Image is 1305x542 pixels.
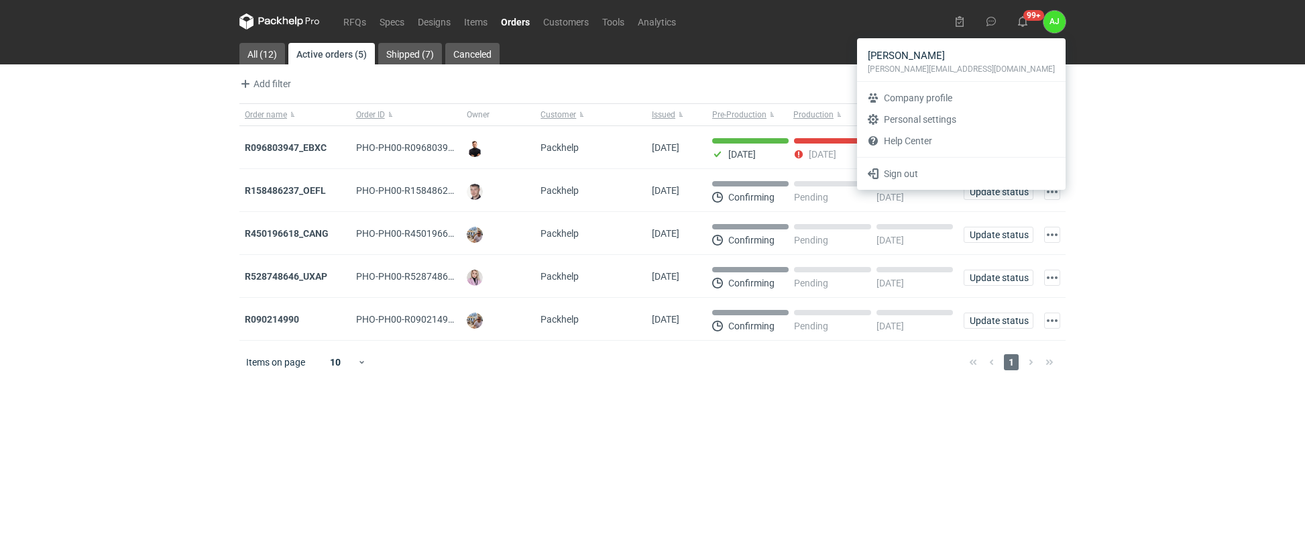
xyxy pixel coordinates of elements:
img: Michał Palasek [467,227,483,243]
span: PHO-PH00-R528748646_UXAP [356,271,487,282]
span: 29/09/2021 [652,314,679,325]
div: 10 [314,353,357,372]
a: R090214990 [245,314,299,325]
span: [PERSON_NAME] [868,50,945,62]
span: Issued [652,109,675,120]
a: Canceled [445,43,500,64]
span: Packhelp [541,142,579,153]
span: PHO-PH00-R450196618_CANG [356,228,488,239]
span: Customer [541,109,576,120]
button: Actions [1044,313,1060,329]
a: Designs [411,13,457,30]
p: Confirming [728,278,775,288]
span: Order name [245,109,287,120]
svg: Packhelp Pro [239,13,320,30]
button: Update status [964,227,1033,243]
span: 04/01/2022 [652,185,679,196]
button: Update status [964,313,1033,329]
button: Add filter [237,76,292,92]
a: Active orders (5) [288,43,375,64]
span: Update status [970,316,1027,325]
span: Packhelp [541,314,579,325]
p: [DATE] [876,235,904,246]
span: Pre-Production [712,109,767,120]
span: PHO-PH00-R096803947_EBXC [356,142,486,153]
button: Production [791,104,874,125]
span: PHO-PH00-R090214990 [356,314,459,325]
img: Maciej Sikora [467,184,483,200]
p: [DATE] [809,149,836,160]
span: PHO-PH00-R158486237_OEFL [356,185,486,196]
button: Actions [1044,227,1060,243]
a: Specs [373,13,411,30]
a: Orders [494,13,536,30]
button: Update status [964,184,1033,200]
button: Actions [1044,184,1060,200]
p: Confirming [728,192,775,203]
button: Actions [1044,270,1060,286]
a: Personal settings [862,109,1060,130]
span: Add filter [237,76,291,92]
button: Pre-Production [707,104,791,125]
a: Company profile [862,87,1060,109]
span: 1 [1004,354,1019,370]
p: [DATE] [728,149,756,160]
p: Pending [794,278,828,288]
span: Packhelp [541,228,579,239]
span: Order ID [356,109,385,120]
p: Pending [794,235,828,246]
a: R096803947_EBXC [245,142,327,153]
span: Owner [467,109,490,120]
a: Tools [595,13,631,30]
a: Shipped (7) [378,43,442,64]
a: R450196618_CANG [245,228,329,239]
button: AJ [1043,11,1066,33]
button: Order name [239,104,351,125]
div: [PERSON_NAME][EMAIL_ADDRESS][DOMAIN_NAME] [868,62,1055,76]
span: Update status [970,230,1027,239]
span: Packhelp [541,185,579,196]
img: Michał Palasek [467,313,483,329]
img: Tomasz Kubiak [467,141,483,157]
button: Customer [535,104,646,125]
a: Items [457,13,494,30]
span: 11/10/2022 [652,142,679,153]
p: Confirming [728,235,775,246]
a: Analytics [631,13,683,30]
span: Production [793,109,834,120]
span: Packhelp [541,271,579,282]
span: 02/12/2021 [652,271,679,282]
p: Pending [794,321,828,331]
span: Items on page [246,356,305,369]
img: Klaudia Wiśniewska [467,270,483,286]
a: RFQs [337,13,373,30]
a: All (12) [239,43,285,64]
span: Update status [970,187,1027,197]
div: Anna Jesiołkiewicz [1043,11,1066,33]
button: Order ID [351,104,462,125]
span: Update status [970,273,1027,282]
span: 03/12/2021 [652,228,679,239]
a: Customers [536,13,595,30]
p: Confirming [728,321,775,331]
button: 99+ [1012,11,1033,32]
button: Update status [964,270,1033,286]
button: Help Center [862,130,1060,152]
p: Pending [794,192,828,203]
a: R158486237_OEFL [245,185,326,196]
p: [DATE] [876,278,904,288]
p: [DATE] [876,321,904,331]
a: Sign out [862,163,1060,184]
p: [DATE] [876,192,904,203]
a: R528748646_UXAP [245,271,327,282]
button: Issued [646,104,707,125]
